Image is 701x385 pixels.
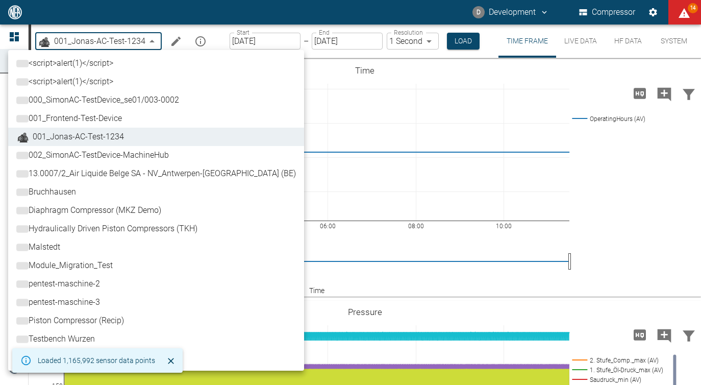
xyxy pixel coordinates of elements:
[29,223,197,235] span: Hydraulically Driven Piston Compressors (TKH)
[16,186,296,198] a: Bruchhausen
[16,259,296,272] a: Module_Migration_Test
[29,149,169,161] span: 002_SimonAC-TestDevice-MachineHub
[29,204,161,216] span: Diaphragm Compressor (MKZ Demo)
[29,186,76,198] span: Bruchhausen
[29,333,95,345] span: Testbench Wurzen
[16,333,296,345] a: Testbench Wurzen
[16,149,296,161] a: 002_SimonAC-TestDevice-MachineHub
[29,112,122,125] span: 001_Frontend-Test-Device
[16,315,296,327] a: Piston Compressor (Recip)
[16,278,296,290] a: pentest-maschine-2
[16,76,296,88] a: <script>alert(1)</script>
[29,296,100,308] span: pentest-maschine-3
[163,353,179,369] button: Close
[16,223,296,235] a: Hydraulically Driven Piston Compressors (TKH)
[16,112,296,125] a: 001_Frontend-Test-Device
[29,167,296,180] span: 13.0007/2_Air Liquide Belge SA - NV_Antwerpen-[GEOGRAPHIC_DATA] (BE)
[16,204,296,216] a: Diaphragm Compressor (MKZ Demo)
[29,57,113,69] span: <script>alert(1)</script>
[16,94,296,106] a: 000_SimonAC-TestDevice_se01/003-0002
[16,241,296,253] a: Malstedt
[29,315,124,327] span: Piston Compressor (Recip)
[29,241,60,253] span: Malstedt
[16,296,296,308] a: pentest-maschine-3
[29,259,113,272] span: Module_Migration_Test
[29,94,179,106] span: 000_SimonAC-TestDevice_se01/003-0002
[38,351,155,370] div: Loaded 1,165,992 sensor data points
[16,167,296,180] a: 13.0007/2_Air Liquide Belge SA - NV_Antwerpen-[GEOGRAPHIC_DATA] (BE)
[16,131,296,143] a: 001_Jonas-AC-Test-1234
[29,76,113,88] span: <script>alert(1)</script>
[33,131,124,143] span: 001_Jonas-AC-Test-1234
[29,278,100,290] span: pentest-maschine-2
[16,57,296,69] a: <script>alert(1)</script>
